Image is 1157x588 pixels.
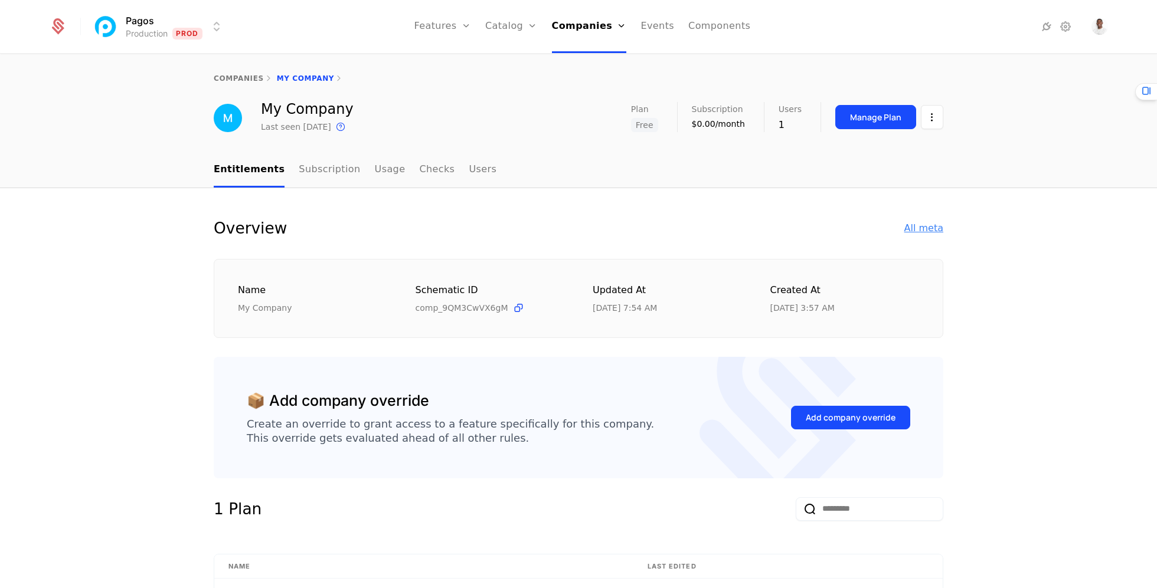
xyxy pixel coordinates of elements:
[299,153,360,188] a: Subscription
[214,104,242,132] img: My Company
[247,417,654,445] div: Create an override to grant access to a feature specifically for this company. This override gets...
[1040,19,1054,34] a: Integrations
[238,302,387,314] div: My Company
[835,105,916,129] button: Manage Plan
[1091,18,1108,35] img: LJ Durante
[692,118,745,130] div: $0.00/month
[172,28,202,40] span: Prod
[214,497,262,521] div: 1 Plan
[247,390,429,412] div: 📦 Add company override
[770,302,835,314] div: 9/11/25, 3:57 AM
[261,102,354,116] div: My Company
[593,302,657,314] div: 9/11/25, 7:54 AM
[904,221,943,235] div: All meta
[469,153,496,188] a: Users
[214,74,264,83] a: companies
[214,216,287,240] div: Overview
[791,406,910,429] button: Add company override
[779,118,802,132] div: 1
[633,554,943,579] th: Last edited
[126,28,168,40] div: Production
[692,105,743,113] span: Subscription
[416,283,565,297] div: Schematic ID
[850,111,901,123] div: Manage Plan
[1058,19,1073,34] a: Settings
[921,105,943,129] button: Select action
[375,153,406,188] a: Usage
[214,153,496,188] ul: Choose Sub Page
[91,12,120,41] img: Pagos
[631,118,658,132] span: Free
[214,554,633,579] th: Name
[261,121,331,133] div: Last seen [DATE]
[770,283,920,298] div: Created at
[214,153,943,188] nav: Main
[779,105,802,113] span: Users
[593,283,742,298] div: Updated at
[126,14,154,28] span: Pagos
[1091,18,1108,35] button: Open user button
[806,412,895,423] div: Add company override
[631,105,649,113] span: Plan
[95,14,224,40] button: Select environment
[238,283,387,298] div: Name
[419,153,455,188] a: Checks
[214,153,285,188] a: Entitlements
[416,302,508,314] span: comp_9QM3CwVX6gM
